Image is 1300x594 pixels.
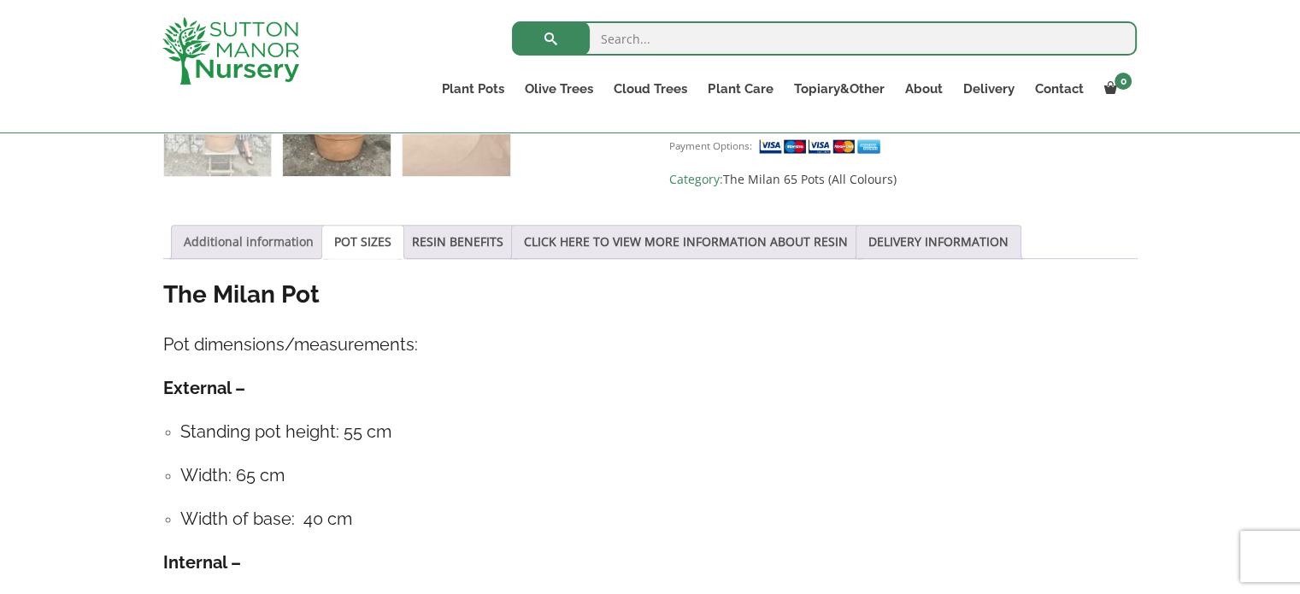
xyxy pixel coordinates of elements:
[412,226,503,258] a: RESIN BENEFITS
[184,226,314,258] a: Additional information
[723,171,897,187] a: The Milan 65 Pots (All Colours)
[868,226,1009,258] a: DELIVERY INFORMATION
[180,419,1138,445] h4: Standing pot height: 55 cm
[180,462,1138,489] h4: Width: 65 cm
[432,77,515,101] a: Plant Pots
[334,226,391,258] a: POT SIZES
[180,506,1138,532] h4: Width of base: 40 cm
[783,77,894,101] a: Topiary&Other
[952,77,1024,101] a: Delivery
[669,139,752,152] small: Payment Options:
[1093,77,1137,101] a: 0
[758,138,886,156] img: payment supported
[524,226,848,258] a: CLICK HERE TO VIEW MORE INFORMATION ABOUT RESIN
[669,169,1137,190] span: Category:
[894,77,952,101] a: About
[603,77,697,101] a: Cloud Trees
[163,552,241,573] strong: Internal –
[163,332,1138,358] h4: Pot dimensions/measurements:
[512,21,1137,56] input: Search...
[697,77,783,101] a: Plant Care
[163,280,320,309] strong: The Milan Pot
[1115,73,1132,90] span: 0
[1024,77,1093,101] a: Contact
[515,77,603,101] a: Olive Trees
[163,378,245,398] strong: External –
[162,17,299,85] img: logo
